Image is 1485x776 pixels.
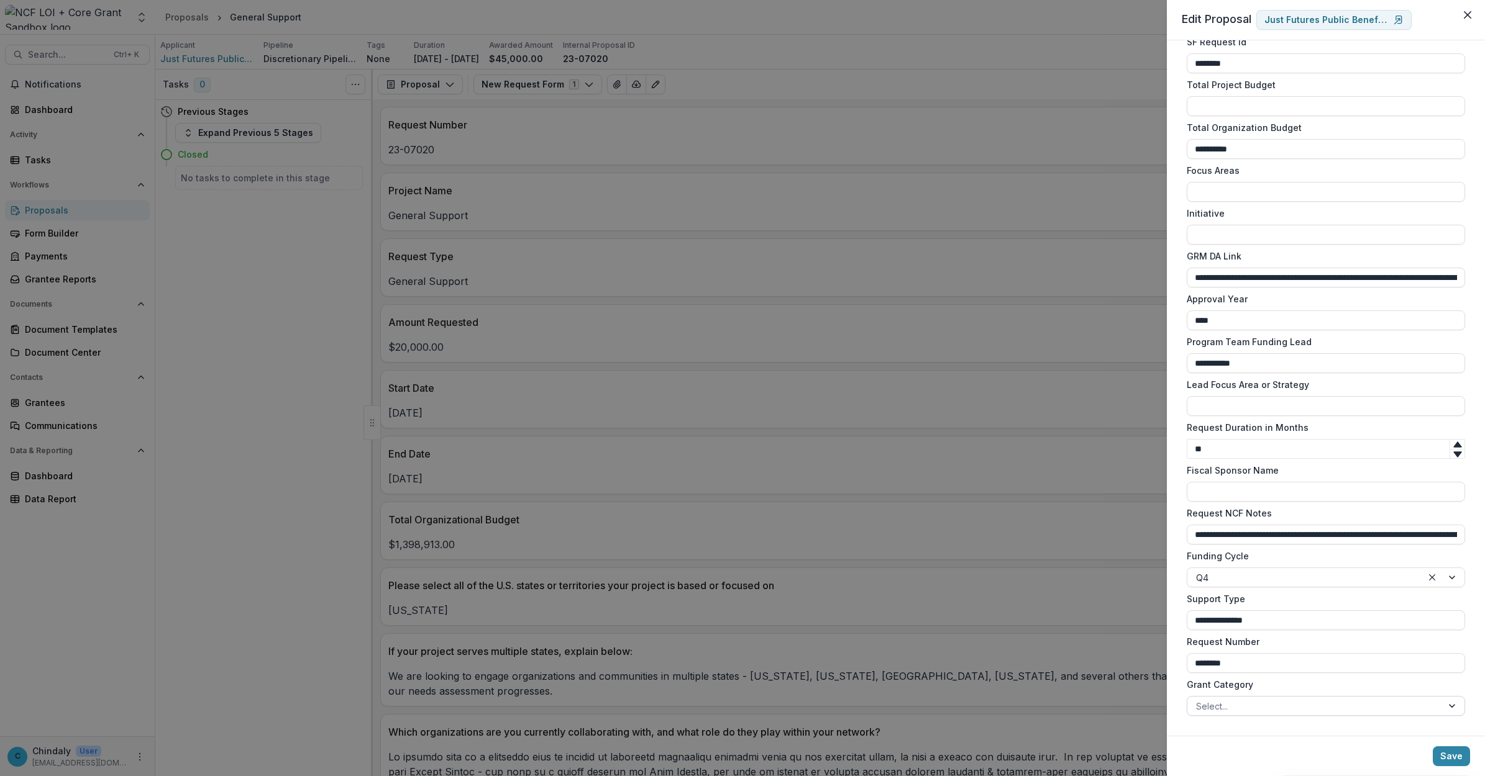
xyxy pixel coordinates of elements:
label: SF Request Id [1187,35,1458,48]
button: Save [1433,746,1470,766]
div: Clear selected options [1425,570,1440,585]
label: Request NCF Notes [1187,507,1458,520]
label: Total Organization Budget [1187,121,1458,134]
a: Just Futures Public Benefit Corporation [1256,10,1412,30]
label: Lead Focus Area or Strategy [1187,378,1458,391]
button: Close [1458,5,1478,25]
label: Fiscal Sponsor Name [1187,464,1458,477]
label: Total Project Budget [1187,78,1458,91]
label: Grant Category [1187,678,1458,691]
label: Request Number [1187,635,1458,648]
label: GRM DA Link [1187,250,1458,263]
label: Request Duration in Months [1187,421,1458,434]
label: Focus Areas [1187,164,1458,177]
label: Funding Cycle [1187,549,1458,562]
span: Edit Proposal [1182,12,1251,25]
label: Initiative [1187,207,1458,220]
p: Just Futures Public Benefit Corporation [1264,15,1389,25]
label: Approval Year [1187,292,1458,305]
label: Support Type [1187,592,1458,605]
label: Program Team Funding Lead [1187,335,1458,348]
